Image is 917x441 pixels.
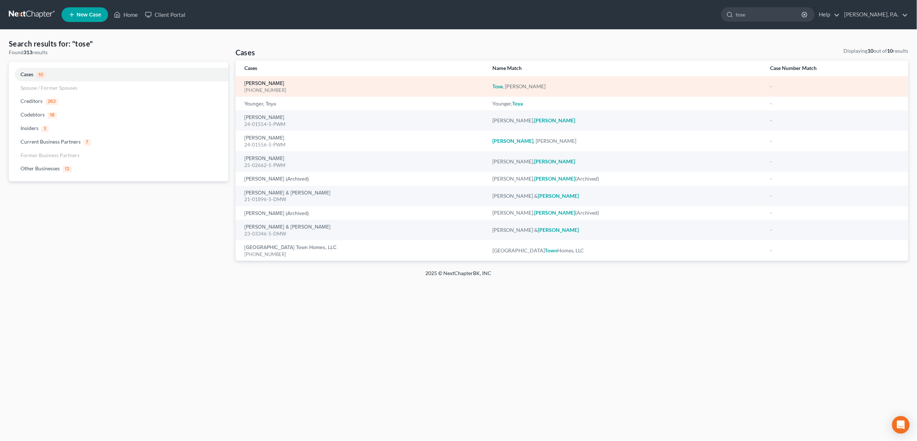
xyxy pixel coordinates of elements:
[244,245,337,250] a: [GEOGRAPHIC_DATA] Town Homes, LLC
[236,60,487,76] th: Cases
[9,149,228,162] a: Former Business Partners
[887,48,893,54] strong: 10
[492,138,533,144] em: [PERSON_NAME]
[244,177,309,182] a: [PERSON_NAME] (Archived)
[9,38,228,49] h4: Search results for: "tose"
[770,158,899,165] div: -
[487,60,764,76] th: Name Match
[492,226,758,234] div: [PERSON_NAME] &
[21,152,80,158] span: Former Business Partners
[244,190,330,196] a: [PERSON_NAME] & [PERSON_NAME]
[9,68,228,81] a: Cases10
[21,71,33,77] span: Cases
[9,122,228,135] a: Insiders3
[492,83,758,90] div: , [PERSON_NAME]
[236,47,255,58] h4: Cases
[770,209,899,216] div: -
[9,49,228,56] div: Found results
[9,108,228,122] a: Codebtors18
[492,175,758,182] div: [PERSON_NAME], (Archived)
[244,211,309,216] a: [PERSON_NAME] (Archived)
[736,8,803,21] input: Search by name...
[770,137,899,145] div: -
[534,158,575,164] em: [PERSON_NAME]
[244,156,284,161] a: [PERSON_NAME]
[492,137,758,145] div: , [PERSON_NAME]
[770,247,899,254] div: -
[244,251,481,258] div: [PHONE_NUMBER]
[244,121,481,128] div: 24-01554-5-PWM
[244,101,276,107] a: Younger, Toya
[21,111,45,118] span: Codebtors
[244,230,481,237] div: 23-03346-5-DMW
[492,100,758,107] div: Younger,
[9,135,228,149] a: Current Business Partners7
[9,81,228,94] a: Spouse / Former Spouses
[63,166,72,173] span: 12
[843,47,908,55] div: Displaying out of results
[21,138,81,145] span: Current Business Partners
[45,99,58,105] span: 263
[141,8,189,21] a: Client Portal
[770,83,899,90] div: -
[21,125,38,131] span: Insiders
[21,85,77,91] span: Spouse / Former Spouses
[244,136,284,141] a: [PERSON_NAME]
[84,139,91,146] span: 7
[492,83,503,89] em: Tose
[23,49,32,55] strong: 313
[244,141,481,148] div: 24-01556-5-PWM
[492,192,758,200] div: [PERSON_NAME] &
[244,115,284,120] a: [PERSON_NAME]
[9,162,228,175] a: Other Businesses12
[244,196,481,203] div: 21-01896-5-DMW
[36,72,46,78] span: 10
[244,87,481,94] div: [PHONE_NUMBER]
[770,100,899,107] div: -
[244,162,481,169] div: 25-02662-5-PWM
[770,226,899,234] div: -
[492,209,758,216] div: [PERSON_NAME], (Archived)
[538,193,579,199] em: [PERSON_NAME]
[770,117,899,124] div: -
[840,8,908,21] a: [PERSON_NAME], P.A.
[244,81,284,86] a: [PERSON_NAME]
[512,100,523,107] em: Toya
[110,8,141,21] a: Home
[48,112,57,119] span: 18
[21,98,42,104] span: Creditors
[534,175,575,182] em: [PERSON_NAME]
[868,48,873,54] strong: 10
[250,270,668,283] div: 2025 © NextChapterBK, INC
[492,158,758,165] div: [PERSON_NAME],
[77,12,101,18] span: New Case
[765,60,908,76] th: Case Number Match
[534,117,575,123] em: [PERSON_NAME]
[492,247,758,254] div: [GEOGRAPHIC_DATA] Homes, LLC
[545,247,557,253] em: Town
[815,8,840,21] a: Help
[41,126,49,132] span: 3
[21,165,60,171] span: Other Businesses
[534,210,575,216] em: [PERSON_NAME]
[244,225,330,230] a: [PERSON_NAME] & [PERSON_NAME]
[492,117,758,124] div: [PERSON_NAME],
[770,175,899,182] div: -
[770,192,899,200] div: -
[892,416,910,434] div: Open Intercom Messenger
[538,227,579,233] em: [PERSON_NAME]
[9,94,228,108] a: Creditors263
